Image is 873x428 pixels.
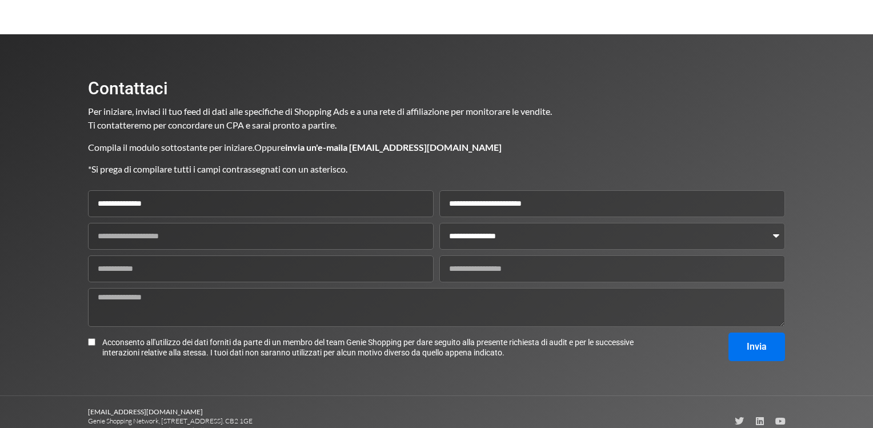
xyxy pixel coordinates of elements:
[88,407,203,416] font: [EMAIL_ADDRESS][DOMAIN_NAME]
[88,417,253,425] font: Genie Shopping Network, [STREET_ADDRESS]. CB2 1GE
[747,341,767,352] font: Invia
[88,142,254,153] font: Compila il modulo sottostante per iniziare.
[285,142,343,153] font: invia un'e-mail
[102,338,634,357] font: Acconsento all'utilizzo dei dati forniti da parte di un membro del team Genie Shopping per dare s...
[343,142,502,153] font: a [EMAIL_ADDRESS][DOMAIN_NAME]
[88,163,347,174] font: *Si prega di compilare tutti i campi contrassegnati con un asterisco.
[88,78,168,98] font: Contattaci
[728,333,785,361] button: Invia
[254,142,285,153] font: Oppure
[88,106,554,130] font: Per iniziare, inviaci il tuo feed di dati alle specifiche di Shopping Ads e a una rete di affilia...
